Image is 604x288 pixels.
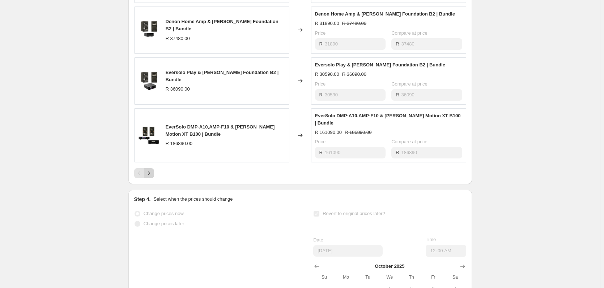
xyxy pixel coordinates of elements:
[458,261,468,271] button: Show next month, November 2025
[134,168,154,178] nav: Pagination
[144,221,184,226] span: Change prices later
[315,62,445,67] span: Eversolo Play & [PERSON_NAME] Foundation B2 | Bundle
[319,150,323,155] span: R
[345,129,371,136] strike: R 186890.00
[396,150,399,155] span: R
[166,19,278,31] span: Denon Home Amp & [PERSON_NAME] Foundation B2 | Bundle
[403,274,419,280] span: Th
[342,71,366,78] strike: R 36090.00
[166,86,190,93] div: R 36090.00
[319,41,323,47] span: R
[138,70,160,92] img: Only_99_c1b36fff-2598-40c4-b60c-d564d5e2e818_80x.png
[315,71,339,78] div: R 30590.00
[335,271,357,283] th: Monday
[382,274,397,280] span: We
[391,30,428,36] span: Compare at price
[166,140,192,147] div: R 186890.00
[426,245,466,257] input: 12:00
[391,139,428,144] span: Compare at price
[138,19,160,41] img: Only_98_80x.png
[338,274,354,280] span: Mo
[396,92,399,97] span: R
[315,129,342,136] div: R 161090.00
[396,41,399,47] span: R
[315,113,461,126] span: EverSolo DMP-A10,AMP-F10 & [PERSON_NAME] Motion XT B100 | Bundle
[400,271,422,283] th: Thursday
[144,168,154,178] button: Next
[312,261,322,271] button: Show previous month, September 2025
[313,237,323,243] span: Date
[391,81,428,87] span: Compare at price
[360,274,376,280] span: Tu
[422,271,444,283] th: Friday
[313,271,335,283] th: Sunday
[166,124,275,137] span: EverSolo DMP-A10,AMP-F10 & [PERSON_NAME] Motion XT B100 | Bundle
[319,92,323,97] span: R
[323,211,385,216] span: Revert to original prices later?
[447,274,463,280] span: Sa
[315,139,326,144] span: Price
[153,196,233,203] p: Select when the prices should change
[315,81,326,87] span: Price
[357,271,379,283] th: Tuesday
[166,35,190,42] div: R 37480.00
[144,211,184,216] span: Change prices now
[379,271,400,283] th: Wednesday
[315,11,455,17] span: Denon Home Amp & [PERSON_NAME] Foundation B2 | Bundle
[342,20,366,27] strike: R 37480.00
[166,70,279,82] span: Eversolo Play & [PERSON_NAME] Foundation B2 | Bundle
[426,237,436,242] span: Time
[425,274,441,280] span: Fr
[313,245,383,257] input: 9/9/2025
[134,196,151,203] h2: Step 4.
[316,274,332,280] span: Su
[315,20,339,27] div: R 31890.00
[444,271,466,283] th: Saturday
[315,30,326,36] span: Price
[138,125,160,146] img: Only_100_4af4d5f1-2d42-4473-8b84-b16257eccba6_80x.png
